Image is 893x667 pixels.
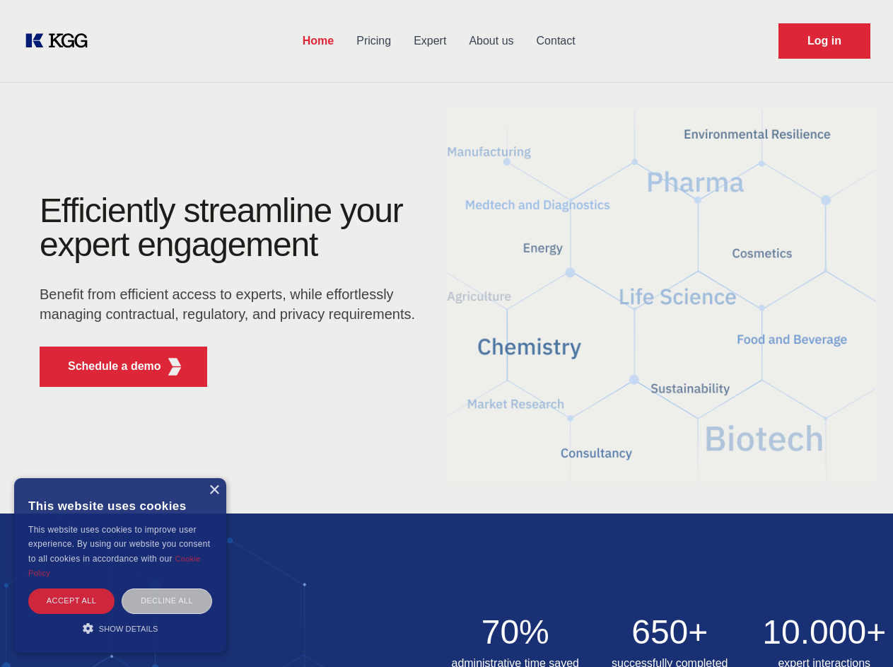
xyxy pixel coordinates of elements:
a: Home [291,23,345,59]
a: Contact [525,23,587,59]
div: Accept all [28,588,115,613]
span: This website uses cookies to improve user experience. By using our website you consent to all coo... [28,525,210,564]
h2: 70% [447,615,585,649]
button: Schedule a demoKGG Fifth Element RED [40,347,207,387]
p: Benefit from efficient access to experts, while effortlessly managing contractual, regulatory, an... [40,284,424,324]
a: Request Demo [778,23,870,59]
a: Expert [402,23,457,59]
div: Show details [28,621,212,635]
a: Pricing [345,23,402,59]
p: Schedule a demo [68,358,161,375]
h2: 650+ [601,615,739,649]
a: KOL Knowledge Platform: Talk to Key External Experts (KEE) [23,30,99,52]
img: KGG Fifth Element RED [447,92,877,499]
div: This website uses cookies [28,489,212,523]
a: About us [457,23,525,59]
h1: Efficiently streamline your expert engagement [40,194,424,262]
a: Cookie Policy [28,555,201,577]
img: KGG Fifth Element RED [166,358,184,376]
div: Close [209,485,219,496]
div: Decline all [122,588,212,613]
span: Show details [99,625,158,633]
